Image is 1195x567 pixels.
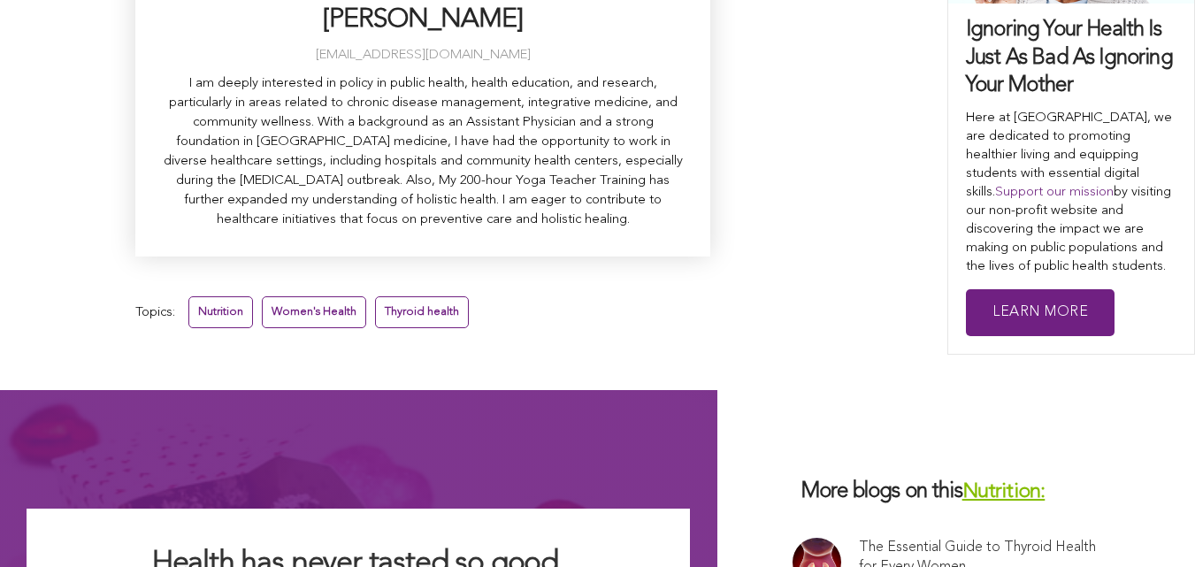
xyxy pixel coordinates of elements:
[793,479,1120,506] h3: More blogs on this
[188,296,253,327] a: Nutrition
[135,301,175,325] span: Topics:
[962,482,1046,502] a: Nutrition:
[162,3,684,37] h3: [PERSON_NAME]
[162,46,684,65] p: [EMAIL_ADDRESS][DOMAIN_NAME]
[1107,482,1195,567] iframe: Chat Widget
[262,296,366,327] a: Women's Health
[162,74,684,230] p: I am deeply interested in policy in public health, health education, and research, particularly i...
[375,296,469,327] a: Thyroid health
[966,289,1115,336] a: Learn More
